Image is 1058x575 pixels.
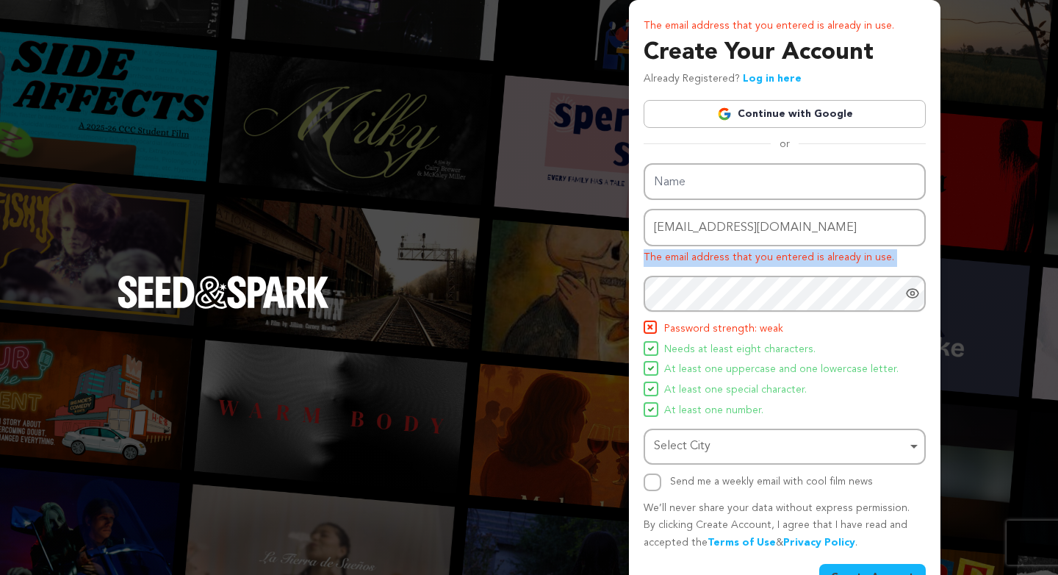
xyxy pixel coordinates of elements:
[648,407,654,413] img: Seed&Spark Icon
[717,107,732,121] img: Google logo
[644,209,926,246] input: Email address
[708,537,776,548] a: Terms of Use
[644,71,802,88] p: Already Registered?
[664,321,783,338] span: Password strength: weak
[648,346,654,351] img: Seed&Spark Icon
[644,100,926,128] a: Continue with Google
[664,341,816,359] span: Needs at least eight characters.
[644,18,926,35] p: The email address that you entered is already in use.
[664,382,807,399] span: At least one special character.
[648,365,654,371] img: Seed&Spark Icon
[743,74,802,84] a: Log in here
[644,249,926,267] p: The email address that you entered is already in use.
[644,163,926,201] input: Name
[644,500,926,552] p: We’ll never share your data without express permission. By clicking Create Account, I agree that ...
[771,137,799,151] span: or
[783,537,855,548] a: Privacy Policy
[670,476,873,487] label: Send me a weekly email with cool film news
[905,286,920,301] a: Show password as plain text. Warning: this will display your password on the screen.
[664,361,899,379] span: At least one uppercase and one lowercase letter.
[118,276,329,337] a: Seed&Spark Homepage
[648,386,654,392] img: Seed&Spark Icon
[664,402,763,420] span: At least one number.
[645,322,655,332] img: Seed&Spark Icon
[654,436,907,457] div: Select City
[118,276,329,308] img: Seed&Spark Logo
[644,35,926,71] h3: Create Your Account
